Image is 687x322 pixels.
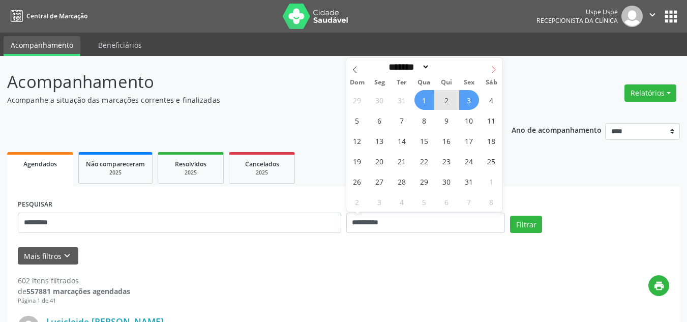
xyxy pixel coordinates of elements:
[347,151,367,171] span: Janeiro 19, 2025
[414,192,434,212] span: Fevereiro 5, 2025
[621,6,643,27] img: img
[7,95,478,105] p: Acompanhe a situação das marcações correntes e finalizadas
[482,131,501,151] span: Janeiro 18, 2025
[653,280,665,291] i: print
[392,171,412,191] span: Janeiro 28, 2025
[643,6,662,27] button: 
[459,131,479,151] span: Janeiro 17, 2025
[165,169,216,177] div: 2025
[437,131,457,151] span: Janeiro 16, 2025
[370,110,390,130] span: Janeiro 6, 2025
[91,36,149,54] a: Beneficiários
[392,110,412,130] span: Janeiro 7, 2025
[437,171,457,191] span: Janeiro 30, 2025
[347,131,367,151] span: Janeiro 12, 2025
[18,275,130,286] div: 602 itens filtrados
[414,171,434,191] span: Janeiro 29, 2025
[4,36,80,56] a: Acompanhamento
[482,110,501,130] span: Janeiro 11, 2025
[437,90,457,110] span: Janeiro 2, 2025
[245,160,279,168] span: Cancelados
[482,192,501,212] span: Fevereiro 8, 2025
[347,110,367,130] span: Janeiro 5, 2025
[482,151,501,171] span: Janeiro 25, 2025
[347,90,367,110] span: Dezembro 29, 2024
[18,197,52,213] label: PESQUISAR
[536,8,618,16] div: Uspe Uspe
[662,8,680,25] button: apps
[236,169,287,177] div: 2025
[437,110,457,130] span: Janeiro 9, 2025
[437,192,457,212] span: Fevereiro 6, 2025
[86,160,145,168] span: Não compareceram
[459,151,479,171] span: Janeiro 24, 2025
[414,151,434,171] span: Janeiro 22, 2025
[347,171,367,191] span: Janeiro 26, 2025
[482,90,501,110] span: Janeiro 4, 2025
[62,250,73,261] i: keyboard_arrow_down
[435,79,458,86] span: Qui
[430,62,463,72] input: Year
[510,216,542,233] button: Filtrar
[370,131,390,151] span: Janeiro 13, 2025
[370,90,390,110] span: Dezembro 30, 2024
[392,192,412,212] span: Fevereiro 4, 2025
[368,79,391,86] span: Seg
[347,192,367,212] span: Fevereiro 2, 2025
[23,160,57,168] span: Agendados
[370,171,390,191] span: Janeiro 27, 2025
[7,69,478,95] p: Acompanhamento
[370,192,390,212] span: Fevereiro 3, 2025
[459,171,479,191] span: Janeiro 31, 2025
[458,79,480,86] span: Sex
[175,160,206,168] span: Resolvidos
[459,90,479,110] span: Janeiro 3, 2025
[413,79,435,86] span: Qua
[392,151,412,171] span: Janeiro 21, 2025
[648,275,669,296] button: print
[647,9,658,20] i: 
[536,16,618,25] span: Recepcionista da clínica
[26,12,87,20] span: Central de Marcação
[392,90,412,110] span: Dezembro 31, 2024
[392,131,412,151] span: Janeiro 14, 2025
[624,84,676,102] button: Relatórios
[437,151,457,171] span: Janeiro 23, 2025
[370,151,390,171] span: Janeiro 20, 2025
[7,8,87,24] a: Central de Marcação
[414,110,434,130] span: Janeiro 8, 2025
[482,171,501,191] span: Fevereiro 1, 2025
[414,131,434,151] span: Janeiro 15, 2025
[26,286,130,296] strong: 557881 marcações agendadas
[385,62,430,72] select: Month
[346,79,369,86] span: Dom
[86,169,145,177] div: 2025
[512,123,602,136] p: Ano de acompanhamento
[18,297,130,305] div: Página 1 de 41
[480,79,502,86] span: Sáb
[459,110,479,130] span: Janeiro 10, 2025
[391,79,413,86] span: Ter
[18,247,78,265] button: Mais filtroskeyboard_arrow_down
[459,192,479,212] span: Fevereiro 7, 2025
[414,90,434,110] span: Janeiro 1, 2025
[18,286,130,297] div: de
